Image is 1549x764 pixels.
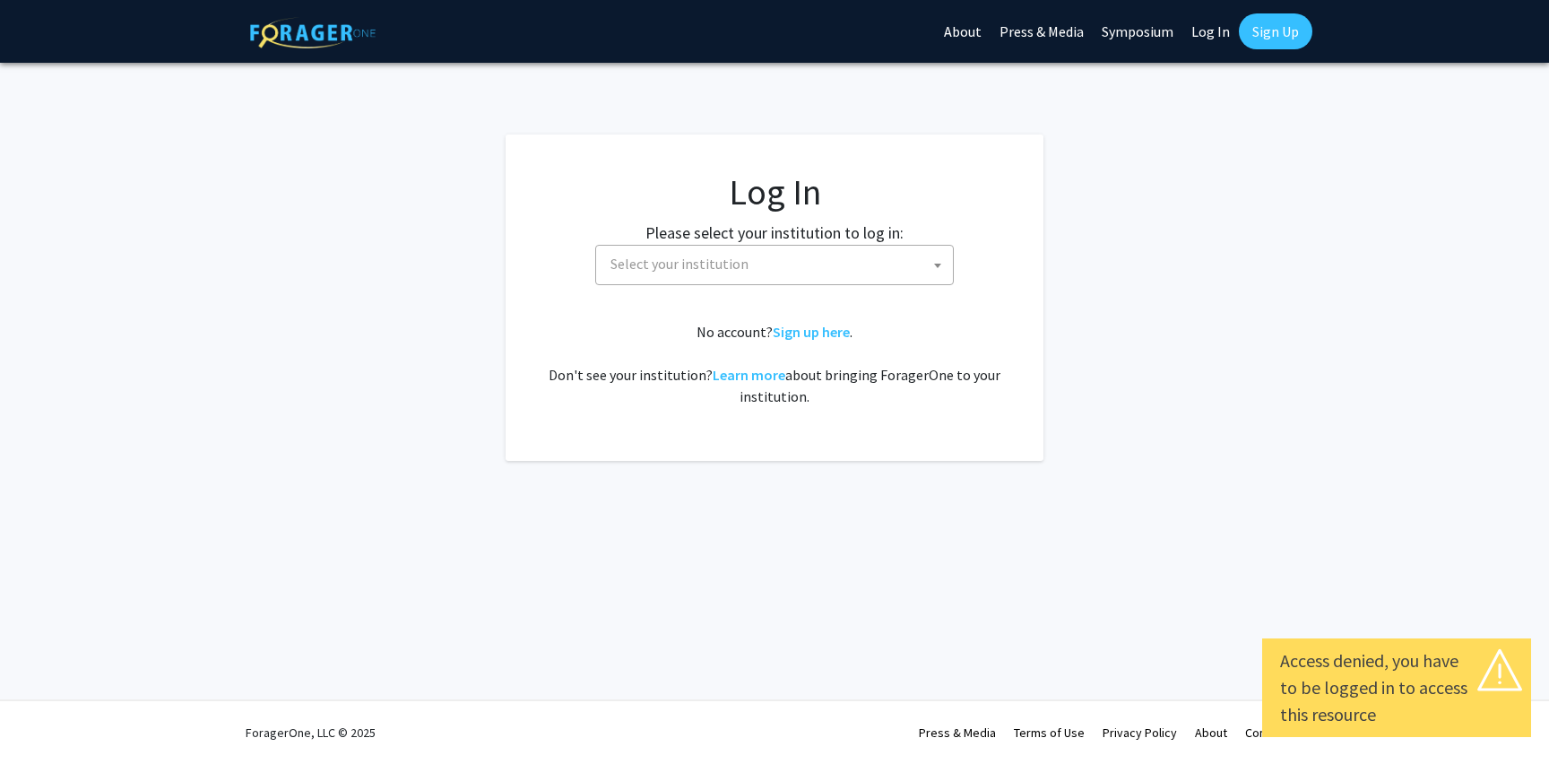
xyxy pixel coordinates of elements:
[713,366,785,384] a: Learn more about bringing ForagerOne to your institution
[595,245,954,285] span: Select your institution
[1245,725,1303,741] a: Contact Us
[1103,725,1177,741] a: Privacy Policy
[773,323,850,341] a: Sign up here
[603,246,953,282] span: Select your institution
[1014,725,1085,741] a: Terms of Use
[541,321,1008,407] div: No account? . Don't see your institution? about bringing ForagerOne to your institution.
[1239,13,1312,49] a: Sign Up
[645,221,904,245] label: Please select your institution to log in:
[1473,683,1536,751] iframe: Chat
[610,255,749,273] span: Select your institution
[1280,647,1513,728] div: Access denied, you have to be logged in to access this resource
[250,17,376,48] img: ForagerOne Logo
[919,725,996,741] a: Press & Media
[541,170,1008,213] h1: Log In
[246,701,376,764] div: ForagerOne, LLC © 2025
[1195,725,1227,741] a: About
